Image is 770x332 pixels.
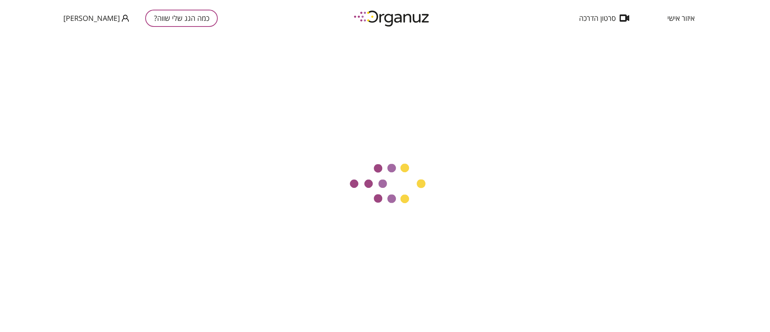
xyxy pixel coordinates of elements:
[63,13,129,23] button: [PERSON_NAME]
[145,10,218,27] button: כמה הגג שלי שווה?
[667,14,695,22] span: איזור אישי
[579,14,616,22] span: סרטון הדרכה
[63,14,120,22] span: [PERSON_NAME]
[655,14,707,22] button: איזור אישי
[567,14,641,22] button: סרטון הדרכה
[348,7,436,29] img: logo
[343,162,427,206] img: טוען...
